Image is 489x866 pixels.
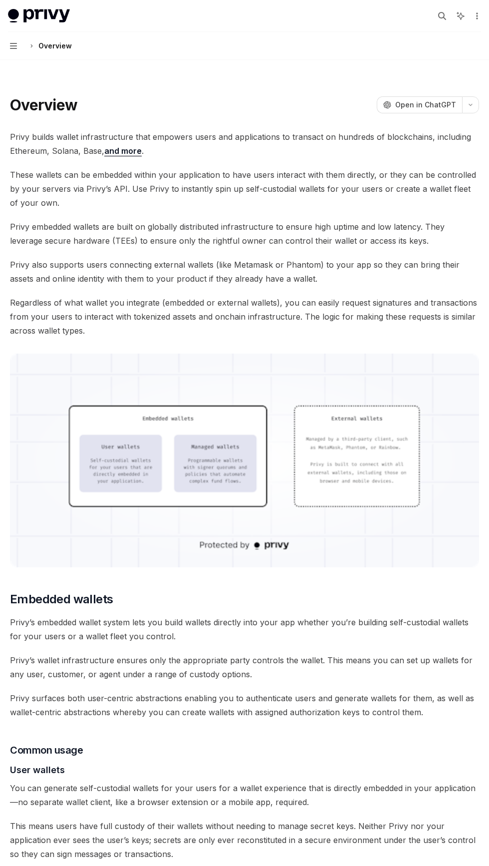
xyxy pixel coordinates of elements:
[10,296,479,338] span: Regardless of what wallet you integrate (embedded or external wallets), you can easily request si...
[10,653,479,681] span: Privy’s wallet infrastructure ensures only the appropriate party controls the wallet. This means ...
[395,100,456,110] span: Open in ChatGPT
[38,40,72,52] div: Overview
[10,781,479,809] span: You can generate self-custodial wallets for your users for a wallet experience that is directly e...
[10,354,479,567] img: images/walletoverview.png
[10,168,479,210] span: These wallets can be embedded within your application to have users interact with them directly, ...
[8,9,70,23] img: light logo
[10,591,113,607] span: Embedded wallets
[377,96,462,113] button: Open in ChatGPT
[104,146,142,156] a: and more
[10,763,65,777] span: User wallets
[10,691,479,719] span: Privy surfaces both user-centric abstractions enabling you to authenticate users and generate wal...
[10,819,479,861] span: This means users have full custody of their wallets without needing to manage secret keys. Neithe...
[10,743,83,757] span: Common usage
[10,615,479,643] span: Privy’s embedded wallet system lets you build wallets directly into your app whether you’re build...
[10,258,479,286] span: Privy also supports users connecting external wallets (like Metamask or Phantom) to your app so t...
[471,9,481,23] button: More actions
[10,220,479,248] span: Privy embedded wallets are built on globally distributed infrastructure to ensure high uptime and...
[10,96,77,114] h1: Overview
[10,130,479,158] span: Privy builds wallet infrastructure that empowers users and applications to transact on hundreds o...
